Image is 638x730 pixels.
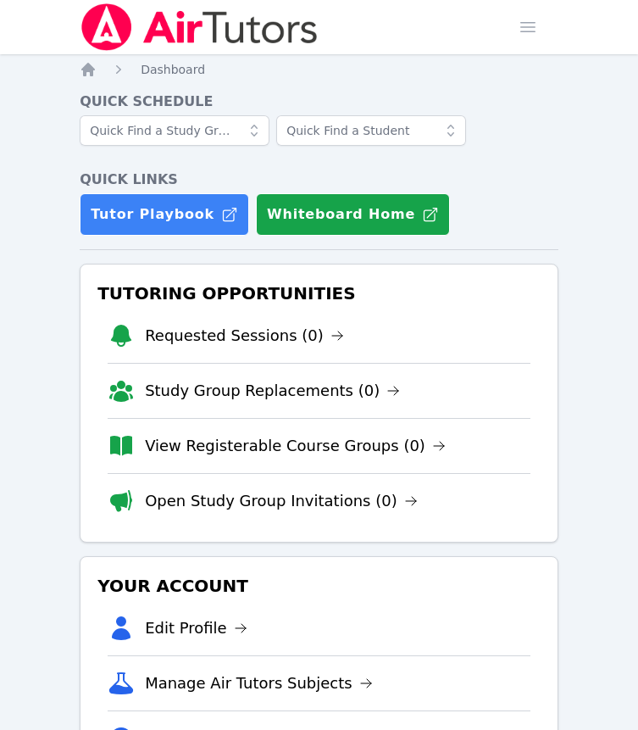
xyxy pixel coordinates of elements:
a: Requested Sessions (0) [145,324,344,348]
h4: Quick Links [80,170,558,190]
a: Edit Profile [145,616,247,640]
h4: Quick Schedule [80,92,558,112]
img: Air Tutors [80,3,319,51]
h3: Your Account [94,571,544,601]
input: Quick Find a Student [276,115,466,146]
input: Quick Find a Study Group [80,115,269,146]
a: Study Group Replacements (0) [145,379,400,403]
button: Whiteboard Home [256,193,450,236]
nav: Breadcrumb [80,61,558,78]
a: Tutor Playbook [80,193,249,236]
h3: Tutoring Opportunities [94,278,544,309]
a: Manage Air Tutors Subjects [145,671,373,695]
span: Dashboard [141,63,205,76]
a: View Registerable Course Groups (0) [145,434,446,458]
a: Dashboard [141,61,205,78]
a: Open Study Group Invitations (0) [145,489,418,513]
